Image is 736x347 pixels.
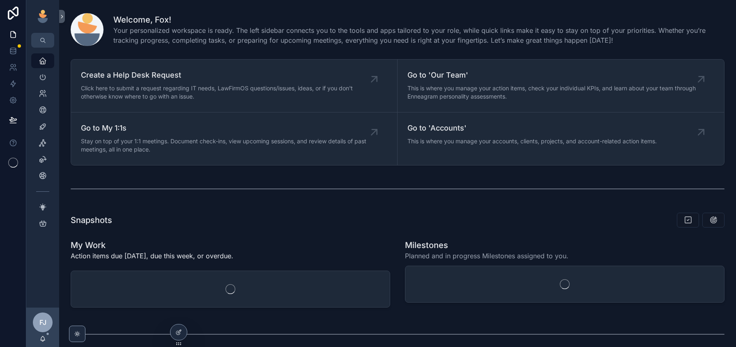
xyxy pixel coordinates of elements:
h1: Snapshots [71,214,112,226]
a: Go to My 1:1sStay on top of your 1:1 meetings. Document check-ins, view upcoming sessions, and re... [71,113,398,165]
span: Go to 'Accounts' [407,122,657,134]
span: Click here to submit a request regarding IT needs, LawFirmOS questions/issues, ideas, or if you d... [81,84,374,101]
span: This is where you manage your accounts, clients, projects, and account-related action items. [407,137,657,145]
span: Your personalized workspace is ready. The left sidebar connects you to the tools and apps tailore... [113,25,724,45]
h1: Welcome, Fox! [113,14,724,25]
a: Go to 'Our Team'This is where you manage your action items, check your individual KPIs, and learn... [398,60,724,113]
span: Go to 'Our Team' [407,69,701,81]
span: Planned and in progress Milestones assigned to you. [405,251,568,261]
a: Create a Help Desk RequestClick here to submit a request regarding IT needs, LawFirmOS questions/... [71,60,398,113]
div: scrollable content [26,48,59,241]
img: App logo [36,10,49,23]
span: Stay on top of your 1:1 meetings. Document check-ins, view upcoming sessions, and review details ... [81,137,374,154]
span: FJ [39,317,46,327]
span: This is where you manage your action items, check your individual KPIs, and learn about your team... [407,84,701,101]
h1: Milestones [405,239,568,251]
span: Create a Help Desk Request [81,69,374,81]
span: Go to My 1:1s [81,122,374,134]
h1: My Work [71,239,233,251]
p: Action items due [DATE], due this week, or overdue. [71,251,233,261]
a: Go to 'Accounts'This is where you manage your accounts, clients, projects, and account-related ac... [398,113,724,165]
